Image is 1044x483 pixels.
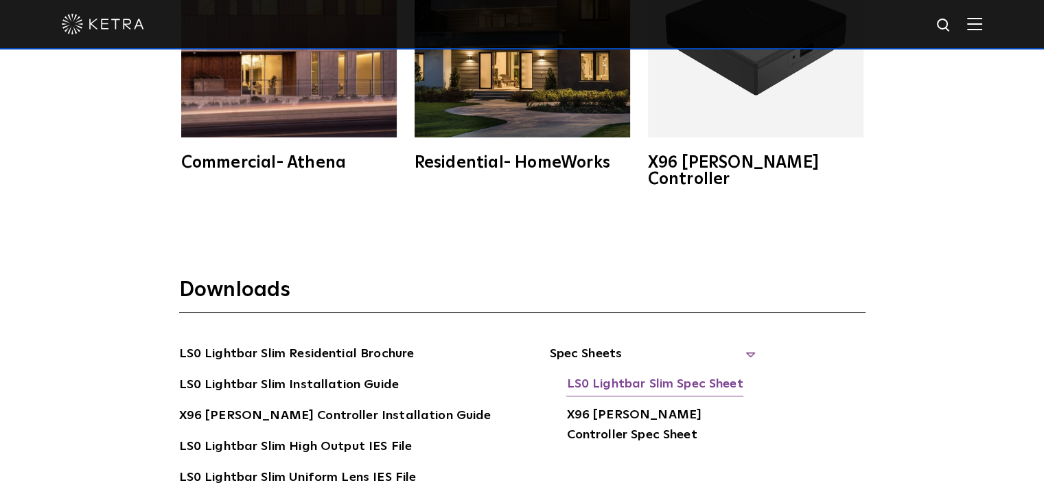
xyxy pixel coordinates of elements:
[566,405,755,447] a: X96 [PERSON_NAME] Controller Spec Sheet
[179,437,413,459] a: LS0 Lightbar Slim High Output IES File
[179,277,866,313] h3: Downloads
[181,155,397,171] div: Commercial- Athena
[179,344,415,366] a: LS0 Lightbar Slim Residential Brochure
[549,344,755,374] span: Spec Sheets
[179,375,399,397] a: LS0 Lightbar Slim Installation Guide
[936,17,953,34] img: search icon
[179,406,491,428] a: X96 [PERSON_NAME] Controller Installation Guide
[967,17,982,30] img: Hamburger%20Nav.svg
[648,155,863,188] div: X96 [PERSON_NAME] Controller
[415,155,630,171] div: Residential- HomeWorks
[62,14,144,34] img: ketra-logo-2019-white
[566,374,743,396] a: LS0 Lightbar Slim Spec Sheet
